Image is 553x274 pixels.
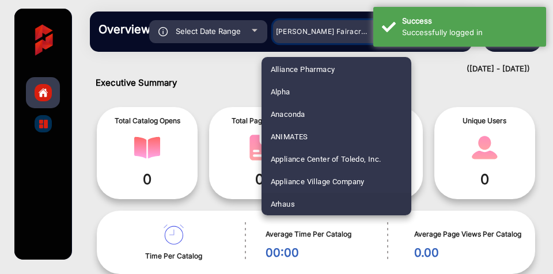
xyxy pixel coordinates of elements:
span: Appliance Center of Toledo, Inc. [271,148,381,170]
span: Alliance Pharmacy [271,58,335,81]
span: Alpha [271,81,290,103]
span: ANIMATES [271,125,308,148]
div: Success [402,16,537,27]
div: Successfully logged in [402,27,537,39]
span: Appliance Village Company [271,170,365,193]
span: Anaconda [271,103,305,125]
span: Arhaus [271,193,295,215]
